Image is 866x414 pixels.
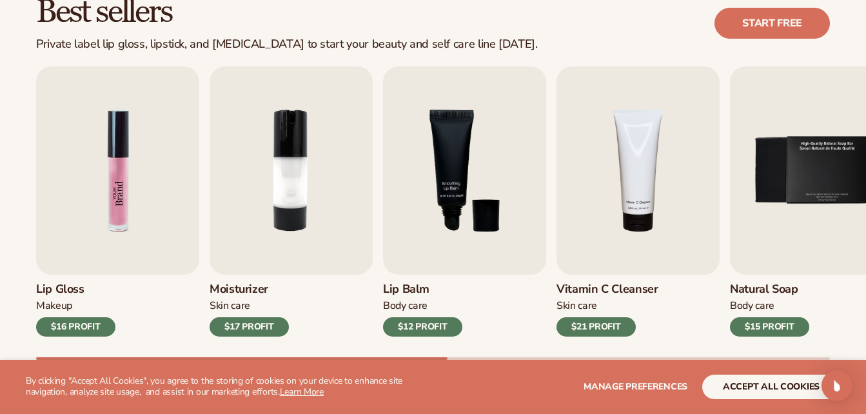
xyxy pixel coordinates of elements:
[36,66,199,337] a: 1 / 9
[556,282,658,297] h3: Vitamin C Cleanser
[36,66,199,275] img: Shopify Image 2
[36,37,538,52] div: Private label lip gloss, lipstick, and [MEDICAL_DATA] to start your beauty and self care line [DA...
[383,282,462,297] h3: Lip Balm
[383,317,462,337] div: $12 PROFIT
[556,299,658,313] div: Skin Care
[36,282,115,297] h3: Lip Gloss
[584,380,687,393] span: Manage preferences
[556,66,720,337] a: 4 / 9
[730,299,809,313] div: Body Care
[383,66,546,337] a: 3 / 9
[714,8,830,39] a: Start free
[210,66,373,337] a: 2 / 9
[210,282,289,297] h3: Moisturizer
[36,317,115,337] div: $16 PROFIT
[822,370,852,401] div: Open Intercom Messenger
[26,376,426,398] p: By clicking "Accept All Cookies", you agree to the storing of cookies on your device to enhance s...
[280,386,324,398] a: Learn More
[730,282,809,297] h3: Natural Soap
[556,317,636,337] div: $21 PROFIT
[383,299,462,313] div: Body Care
[210,317,289,337] div: $17 PROFIT
[36,299,115,313] div: Makeup
[730,317,809,337] div: $15 PROFIT
[584,375,687,399] button: Manage preferences
[702,375,840,399] button: accept all cookies
[210,299,289,313] div: Skin Care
